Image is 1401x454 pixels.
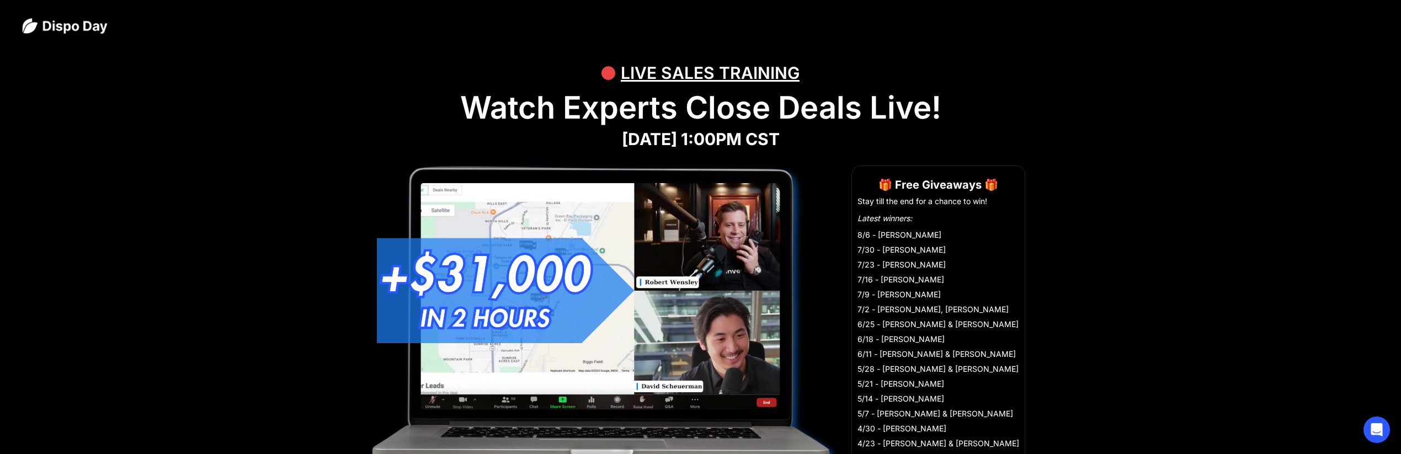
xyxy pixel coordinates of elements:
[878,178,998,191] strong: 🎁 Free Giveaways 🎁
[622,129,780,149] strong: [DATE] 1:00PM CST
[857,196,1019,207] li: Stay till the end for a chance to win!
[22,89,1379,126] h1: Watch Experts Close Deals Live!
[621,56,800,89] div: LIVE SALES TRAINING
[1363,416,1390,443] div: Open Intercom Messenger
[857,213,912,223] em: Latest winners:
